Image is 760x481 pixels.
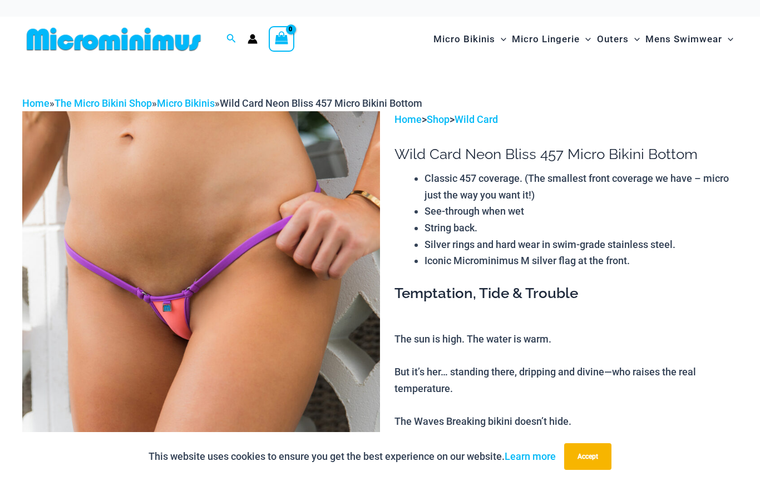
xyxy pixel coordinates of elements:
[722,25,733,53] span: Menu Toggle
[425,203,738,220] li: See-through when wet
[594,22,643,56] a: OutersMenu ToggleMenu Toggle
[149,448,556,465] p: This website uses cookies to ensure you get the best experience on our website.
[425,252,738,269] li: Iconic Microminimus M silver flag at the front.
[55,97,152,109] a: The Micro Bikini Shop
[495,25,506,53] span: Menu Toggle
[22,97,422,109] span: » » »
[505,450,556,462] a: Learn more
[269,26,294,52] a: View Shopping Cart, empty
[394,111,738,128] p: > >
[597,25,629,53] span: Outers
[433,25,495,53] span: Micro Bikinis
[425,236,738,253] li: Silver rings and hard wear in swim-grade stainless steel.
[431,22,509,56] a: Micro BikinisMenu ToggleMenu Toggle
[645,25,722,53] span: Mens Swimwear
[226,32,236,46] a: Search icon link
[394,146,738,163] h1: Wild Card Neon Bliss 457 Micro Bikini Bottom
[394,284,738,303] h3: Temptation, Tide & Trouble
[394,113,422,125] a: Home
[220,97,422,109] span: Wild Card Neon Bliss 457 Micro Bikini Bottom
[455,113,498,125] a: Wild Card
[429,21,738,58] nav: Site Navigation
[643,22,736,56] a: Mens SwimwearMenu ToggleMenu Toggle
[22,27,205,52] img: MM SHOP LOGO FLAT
[427,113,450,125] a: Shop
[564,443,611,470] button: Accept
[580,25,591,53] span: Menu Toggle
[425,170,738,203] li: Classic 457 coverage. (The smallest front coverage we have – micro just the way you want it!)
[629,25,640,53] span: Menu Toggle
[157,97,215,109] a: Micro Bikinis
[512,25,580,53] span: Micro Lingerie
[248,34,258,44] a: Account icon link
[425,220,738,236] li: String back.
[509,22,594,56] a: Micro LingerieMenu ToggleMenu Toggle
[22,97,50,109] a: Home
